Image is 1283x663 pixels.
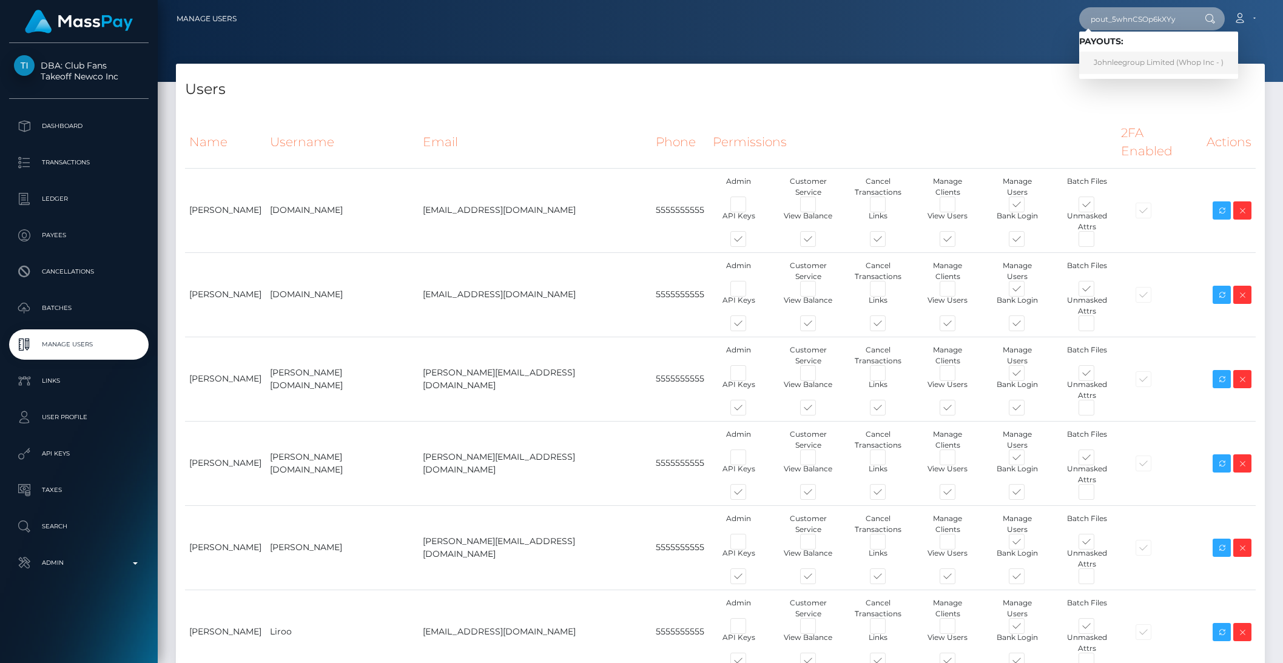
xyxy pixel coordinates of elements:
[773,632,843,654] div: View Balance
[266,337,419,421] td: [PERSON_NAME][DOMAIN_NAME]
[266,168,419,252] td: [DOMAIN_NAME]
[652,116,709,168] th: Phone
[913,463,983,485] div: View Users
[913,176,983,198] div: Manage Clients
[185,79,1256,100] h4: Users
[843,345,913,366] div: Cancel Transactions
[843,632,913,654] div: Links
[652,252,709,337] td: 5555555555
[913,429,983,451] div: Manage Clients
[704,597,773,619] div: Admin
[704,429,773,451] div: Admin
[982,295,1052,317] div: Bank Login
[704,548,773,570] div: API Keys
[9,511,149,542] a: Search
[982,463,1052,485] div: Bank Login
[1052,176,1122,198] div: Batch Files
[913,548,983,570] div: View Users
[9,293,149,323] a: Batches
[773,345,843,366] div: Customer Service
[982,345,1052,366] div: Manage Users
[913,379,983,401] div: View Users
[773,513,843,535] div: Customer Service
[913,513,983,535] div: Manage Clients
[843,260,913,282] div: Cancel Transactions
[1117,116,1202,168] th: 2FA Enabled
[1052,345,1122,366] div: Batch Files
[843,295,913,317] div: Links
[1079,52,1238,74] a: Johnleegroup Limited (Whop Inc - )
[25,10,133,33] img: MassPay Logo
[185,168,266,252] td: [PERSON_NAME]
[773,379,843,401] div: View Balance
[9,366,149,396] a: Links
[1052,260,1122,282] div: Batch Files
[913,295,983,317] div: View Users
[982,210,1052,232] div: Bank Login
[1079,7,1193,30] input: Search...
[419,505,652,590] td: [PERSON_NAME][EMAIL_ADDRESS][DOMAIN_NAME]
[843,210,913,232] div: Links
[266,116,419,168] th: Username
[177,6,237,32] a: Manage Users
[266,421,419,505] td: [PERSON_NAME][DOMAIN_NAME]
[419,421,652,505] td: [PERSON_NAME][EMAIL_ADDRESS][DOMAIN_NAME]
[704,379,773,401] div: API Keys
[14,117,144,135] p: Dashboard
[14,153,144,172] p: Transactions
[652,168,709,252] td: 5555555555
[843,379,913,401] div: Links
[1052,632,1122,654] div: Unmasked Attrs
[9,329,149,360] a: Manage Users
[14,408,144,426] p: User Profile
[704,295,773,317] div: API Keys
[773,210,843,232] div: View Balance
[14,517,144,536] p: Search
[419,252,652,337] td: [EMAIL_ADDRESS][DOMAIN_NAME]
[9,184,149,214] a: Ledger
[14,372,144,390] p: Links
[1052,548,1122,570] div: Unmasked Attrs
[704,345,773,366] div: Admin
[1052,597,1122,619] div: Batch Files
[14,481,144,499] p: Taxes
[982,429,1052,451] div: Manage Users
[773,597,843,619] div: Customer Service
[185,337,266,421] td: [PERSON_NAME]
[982,548,1052,570] div: Bank Login
[9,111,149,141] a: Dashboard
[704,260,773,282] div: Admin
[773,548,843,570] div: View Balance
[419,168,652,252] td: [EMAIL_ADDRESS][DOMAIN_NAME]
[1052,429,1122,451] div: Batch Files
[704,210,773,232] div: API Keys
[982,597,1052,619] div: Manage Users
[982,176,1052,198] div: Manage Users
[1202,116,1256,168] th: Actions
[843,429,913,451] div: Cancel Transactions
[14,335,144,354] p: Manage Users
[843,513,913,535] div: Cancel Transactions
[913,632,983,654] div: View Users
[419,116,652,168] th: Email
[913,260,983,282] div: Manage Clients
[419,337,652,421] td: [PERSON_NAME][EMAIL_ADDRESS][DOMAIN_NAME]
[185,421,266,505] td: [PERSON_NAME]
[266,252,419,337] td: [DOMAIN_NAME]
[843,597,913,619] div: Cancel Transactions
[14,190,144,208] p: Ledger
[913,345,983,366] div: Manage Clients
[266,505,419,590] td: [PERSON_NAME]
[982,260,1052,282] div: Manage Users
[843,176,913,198] div: Cancel Transactions
[982,379,1052,401] div: Bank Login
[1052,295,1122,317] div: Unmasked Attrs
[14,226,144,244] p: Payees
[773,429,843,451] div: Customer Service
[9,257,149,287] a: Cancellations
[9,220,149,251] a: Payees
[14,445,144,463] p: API Keys
[1052,379,1122,401] div: Unmasked Attrs
[773,295,843,317] div: View Balance
[9,548,149,578] a: Admin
